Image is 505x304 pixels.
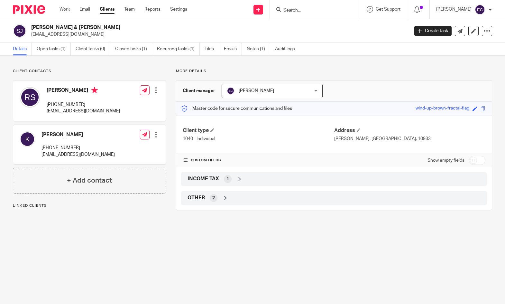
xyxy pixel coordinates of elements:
[376,7,400,12] span: Get Support
[37,43,71,55] a: Open tasks (1)
[183,88,215,94] h3: Client manager
[183,127,334,134] h4: Client type
[13,43,32,55] a: Details
[334,136,485,142] p: [PERSON_NAME], [GEOGRAPHIC_DATA], 10933
[188,176,219,182] span: INCOME TAX
[212,195,215,201] span: 2
[124,6,135,13] a: Team
[20,131,35,147] img: svg%3E
[31,24,330,31] h2: [PERSON_NAME] & [PERSON_NAME]
[224,43,242,55] a: Emails
[67,176,112,185] h4: + Add contact
[47,101,120,108] p: [PHONE_NUMBER]
[79,6,90,13] a: Email
[436,6,472,13] p: [PERSON_NAME]
[183,136,334,142] p: 1040 - Individual
[283,8,341,14] input: Search
[227,87,234,95] img: svg%3E
[41,145,115,151] p: [PHONE_NUMBER]
[13,24,26,38] img: svg%3E
[41,151,115,158] p: [EMAIL_ADDRESS][DOMAIN_NAME]
[226,176,229,182] span: 1
[157,43,200,55] a: Recurring tasks (1)
[183,158,334,163] h4: CUSTOM FIELDS
[41,131,115,138] h4: [PERSON_NAME]
[334,127,485,134] h4: Address
[144,6,161,13] a: Reports
[13,203,166,208] p: Linked clients
[416,105,469,112] div: wind-up-brown-fractal-flag
[100,6,115,13] a: Clients
[275,43,300,55] a: Audit logs
[170,6,187,13] a: Settings
[181,105,292,112] p: Master code for secure communications and files
[239,89,274,93] span: [PERSON_NAME]
[475,5,485,15] img: svg%3E
[414,26,452,36] a: Create task
[205,43,219,55] a: Files
[188,195,205,201] span: OTHER
[31,31,405,38] p: [EMAIL_ADDRESS][DOMAIN_NAME]
[13,69,166,74] p: Client contacts
[176,69,492,74] p: More details
[60,6,70,13] a: Work
[76,43,110,55] a: Client tasks (0)
[91,87,98,93] i: Primary
[427,157,464,164] label: Show empty fields
[47,108,120,114] p: [EMAIL_ADDRESS][DOMAIN_NAME]
[247,43,270,55] a: Notes (1)
[115,43,152,55] a: Closed tasks (1)
[20,87,40,108] img: svg%3E
[47,87,120,95] h4: [PERSON_NAME]
[13,5,45,14] img: Pixie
